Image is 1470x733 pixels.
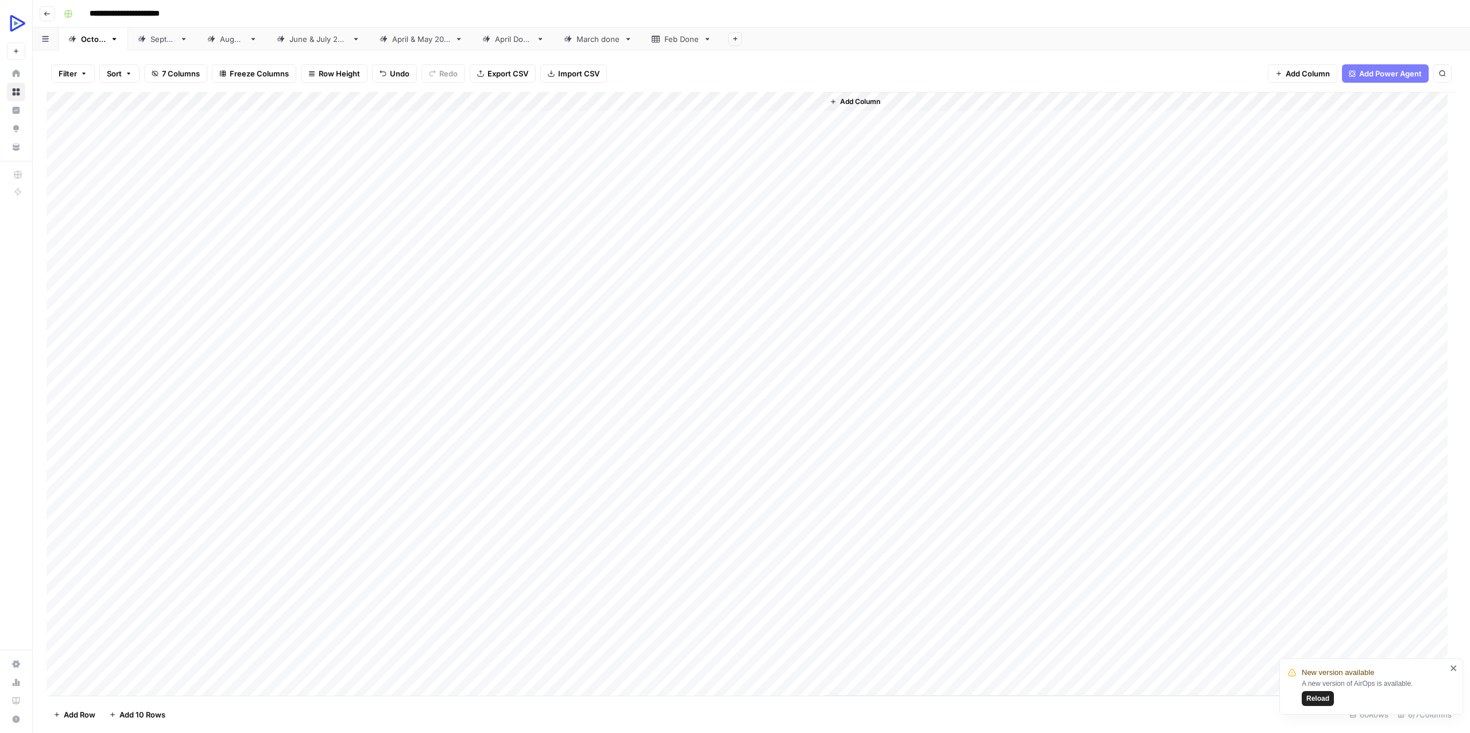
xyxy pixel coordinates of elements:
[540,64,607,83] button: Import CSV
[1302,678,1446,706] div: A new version of AirOps is available.
[495,33,532,45] div: April Done
[59,68,77,79] span: Filter
[664,33,699,45] div: Feb Done
[144,64,207,83] button: 7 Columns
[319,68,360,79] span: Row Height
[289,33,347,45] div: [DATE] & [DATE]
[1302,667,1374,678] span: New version available
[1393,705,1456,724] div: 6/7 Columns
[7,692,25,710] a: Learning Hub
[128,28,198,51] a: [DATE]
[220,33,245,45] div: [DATE]
[370,28,473,51] a: [DATE] & [DATE]
[51,64,95,83] button: Filter
[230,68,289,79] span: Freeze Columns
[7,673,25,692] a: Usage
[102,705,172,724] button: Add 10 Rows
[1286,68,1330,79] span: Add Column
[372,64,417,83] button: Undo
[7,119,25,138] a: Opportunities
[1359,68,1422,79] span: Add Power Agent
[119,709,165,720] span: Add 10 Rows
[554,28,642,51] a: March done
[1450,663,1458,673] button: close
[81,33,106,45] div: [DATE]
[1345,705,1393,724] div: 60 Rows
[212,64,296,83] button: Freeze Columns
[439,68,458,79] span: Redo
[107,68,122,79] span: Sort
[1342,64,1429,83] button: Add Power Agent
[473,28,554,51] a: April Done
[7,101,25,119] a: Insights
[421,64,465,83] button: Redo
[1306,693,1329,704] span: Reload
[7,138,25,156] a: Your Data
[1268,64,1337,83] button: Add Column
[64,709,95,720] span: Add Row
[392,33,450,45] div: [DATE] & [DATE]
[162,68,200,79] span: 7 Columns
[198,28,267,51] a: [DATE]
[7,13,28,34] img: OpenReplay Logo
[7,710,25,728] button: Help + Support
[558,68,599,79] span: Import CSV
[99,64,140,83] button: Sort
[470,64,536,83] button: Export CSV
[150,33,175,45] div: [DATE]
[7,9,25,38] button: Workspace: OpenReplay
[59,28,128,51] a: [DATE]
[7,64,25,83] a: Home
[840,97,880,107] span: Add Column
[47,705,102,724] button: Add Row
[825,94,885,109] button: Add Column
[642,28,721,51] a: Feb Done
[267,28,370,51] a: [DATE] & [DATE]
[390,68,409,79] span: Undo
[488,68,528,79] span: Export CSV
[301,64,367,83] button: Row Height
[7,655,25,673] a: Settings
[577,33,620,45] div: March done
[1302,691,1334,706] button: Reload
[7,83,25,101] a: Browse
